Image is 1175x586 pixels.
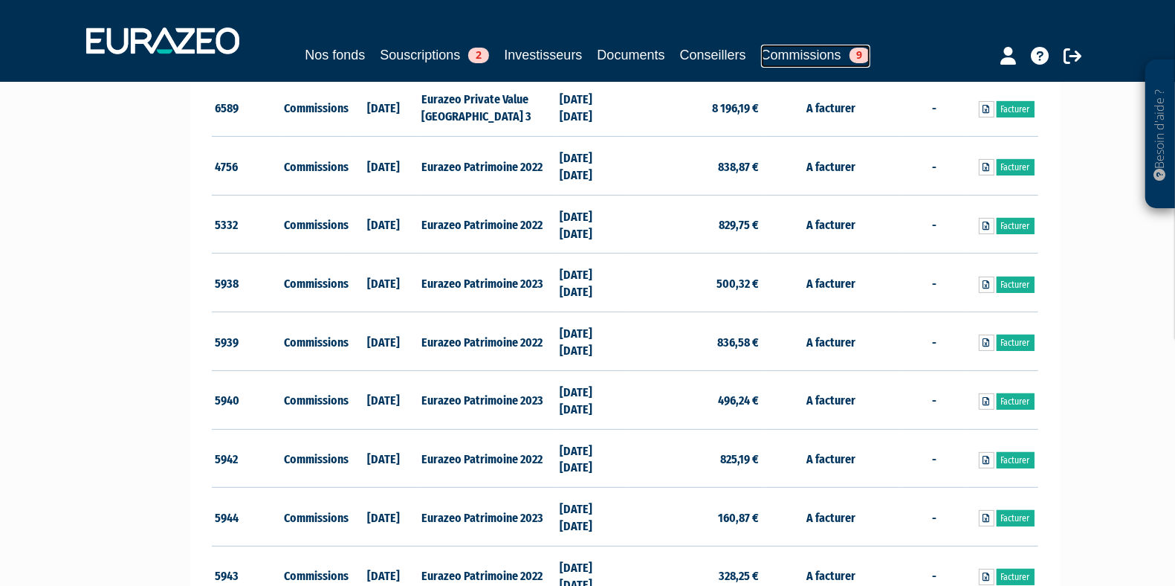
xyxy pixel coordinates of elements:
[997,393,1035,410] a: Facturer
[418,488,555,547] td: Eurazeo Patrimoine 2023
[763,312,900,371] td: A facturer
[997,569,1035,585] a: Facturer
[900,137,969,196] td: -
[997,335,1035,351] a: Facturer
[556,254,625,312] td: [DATE] [DATE]
[418,254,555,312] td: Eurazeo Patrimoine 2023
[212,78,281,137] td: 6589
[997,452,1035,469] a: Facturer
[504,45,582,65] a: Investisseurs
[212,195,281,254] td: 5332
[625,195,763,254] td: 829,75 €
[280,429,349,488] td: Commissions
[418,370,555,429] td: Eurazeo Patrimoine 2023
[280,137,349,196] td: Commissions
[900,312,969,371] td: -
[212,370,281,429] td: 5940
[305,45,365,65] a: Nos fonds
[556,195,625,254] td: [DATE] [DATE]
[468,48,489,63] span: 2
[625,312,763,371] td: 836,58 €
[761,45,870,68] a: Commissions9
[556,312,625,371] td: [DATE] [DATE]
[625,429,763,488] td: 825,19 €
[556,78,625,137] td: [DATE] [DATE]
[763,254,900,312] td: A facturer
[900,254,969,312] td: -
[900,488,969,547] td: -
[598,45,665,65] a: Documents
[280,488,349,547] td: Commissions
[418,429,555,488] td: Eurazeo Patrimoine 2022
[380,45,489,65] a: Souscriptions2
[86,28,239,54] img: 1732889491-logotype_eurazeo_blanc_rvb.png
[349,429,418,488] td: [DATE]
[680,45,746,65] a: Conseillers
[763,137,900,196] td: A facturer
[349,370,418,429] td: [DATE]
[625,78,763,137] td: 8 196,19 €
[212,312,281,371] td: 5939
[418,312,555,371] td: Eurazeo Patrimoine 2022
[625,137,763,196] td: 838,87 €
[280,254,349,312] td: Commissions
[763,78,900,137] td: A facturer
[212,254,281,312] td: 5938
[212,137,281,196] td: 4756
[556,370,625,429] td: [DATE] [DATE]
[997,101,1035,117] a: Facturer
[849,48,870,63] span: 9
[763,429,900,488] td: A facturer
[556,488,625,547] td: [DATE] [DATE]
[625,488,763,547] td: 160,87 €
[763,195,900,254] td: A facturer
[212,429,281,488] td: 5942
[556,429,625,488] td: [DATE] [DATE]
[997,159,1035,176] a: Facturer
[625,370,763,429] td: 496,24 €
[418,195,555,254] td: Eurazeo Patrimoine 2022
[900,370,969,429] td: -
[997,510,1035,527] a: Facturer
[349,195,418,254] td: [DATE]
[625,254,763,312] td: 500,32 €
[997,277,1035,293] a: Facturer
[349,488,418,547] td: [DATE]
[212,488,281,547] td: 5944
[900,195,969,254] td: -
[349,254,418,312] td: [DATE]
[349,78,418,137] td: [DATE]
[280,195,349,254] td: Commissions
[900,78,969,137] td: -
[280,78,349,137] td: Commissions
[763,488,900,547] td: A facturer
[418,137,555,196] td: Eurazeo Patrimoine 2022
[1152,68,1169,202] p: Besoin d'aide ?
[280,312,349,371] td: Commissions
[763,370,900,429] td: A facturer
[900,429,969,488] td: -
[418,78,555,137] td: Eurazeo Private Value [GEOGRAPHIC_DATA] 3
[280,370,349,429] td: Commissions
[349,137,418,196] td: [DATE]
[556,137,625,196] td: [DATE] [DATE]
[997,218,1035,234] a: Facturer
[349,312,418,371] td: [DATE]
